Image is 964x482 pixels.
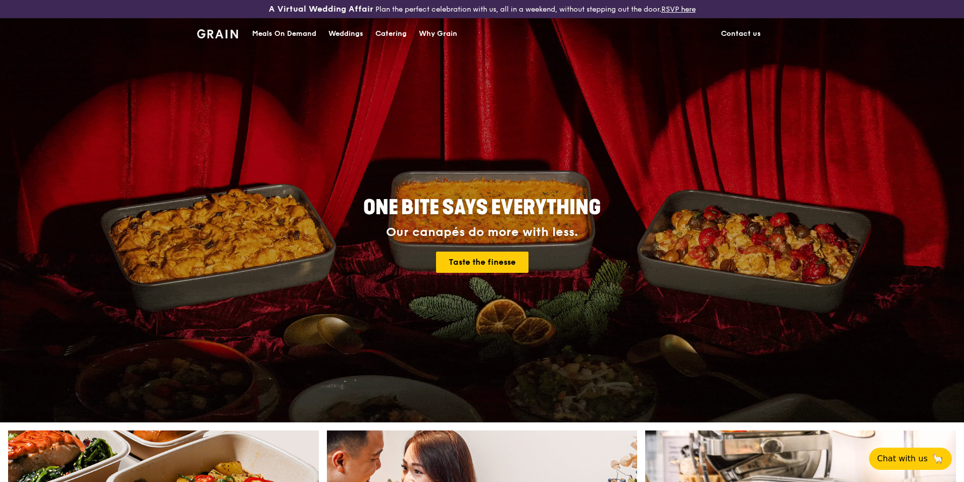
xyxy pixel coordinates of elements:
a: Weddings [322,19,369,49]
h3: A Virtual Wedding Affair [269,4,373,14]
span: 🦙 [932,453,944,465]
span: Chat with us [877,453,928,465]
a: GrainGrain [197,18,238,48]
div: Catering [375,19,407,49]
div: Plan the perfect celebration with us, all in a weekend, without stepping out the door. [191,4,773,14]
a: Why Grain [413,19,463,49]
div: Why Grain [419,19,457,49]
button: Chat with us🦙 [869,448,952,470]
div: Our canapés do more with less. [300,225,664,239]
div: Weddings [328,19,363,49]
span: ONE BITE SAYS EVERYTHING [363,196,601,220]
a: Catering [369,19,413,49]
img: Grain [197,29,238,38]
a: Contact us [715,19,767,49]
a: Taste the finesse [436,252,528,273]
div: Meals On Demand [252,19,316,49]
a: RSVP here [661,5,696,14]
